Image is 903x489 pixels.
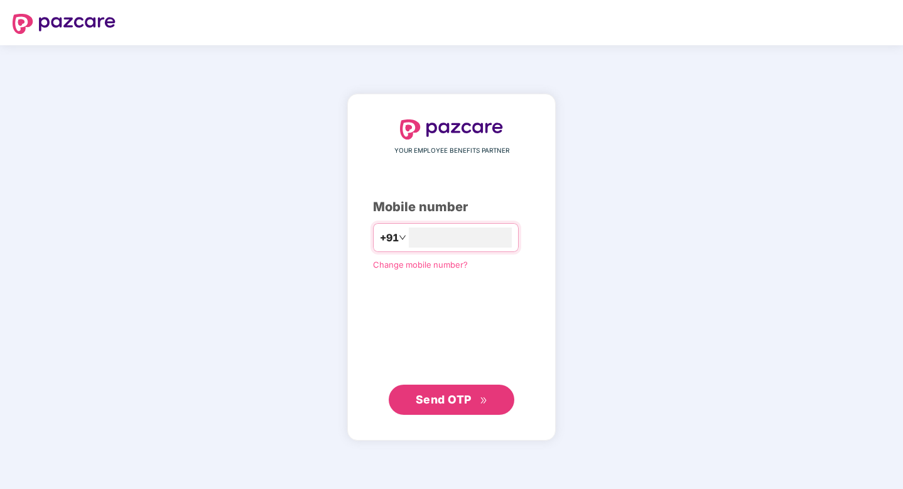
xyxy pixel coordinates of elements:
[399,234,406,241] span: down
[394,146,509,156] span: YOUR EMPLOYEE BENEFITS PARTNER
[416,393,472,406] span: Send OTP
[400,119,503,140] img: logo
[373,197,530,217] div: Mobile number
[389,385,514,415] button: Send OTPdouble-right
[380,230,399,246] span: +91
[480,397,488,405] span: double-right
[373,260,468,270] a: Change mobile number?
[13,14,116,34] img: logo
